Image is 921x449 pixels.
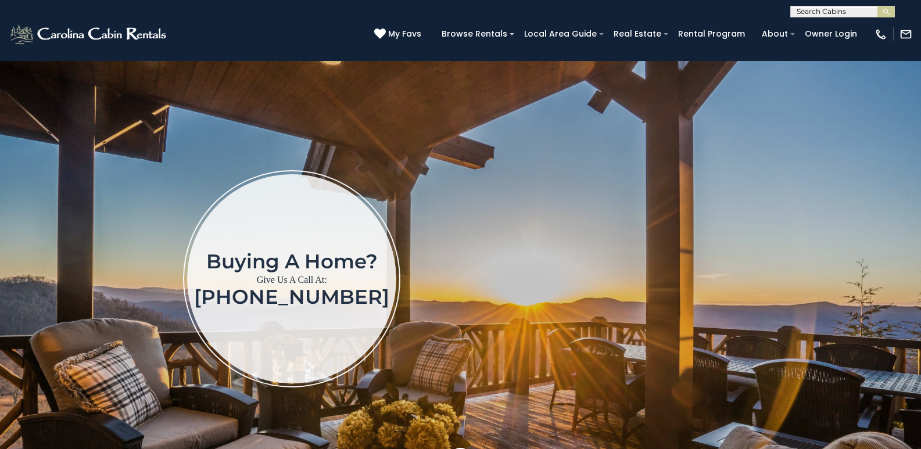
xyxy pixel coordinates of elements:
[194,251,389,272] h1: Buying a home?
[374,28,424,41] a: My Favs
[875,28,887,41] img: phone-regular-white.png
[194,272,389,288] p: Give Us A Call At:
[799,25,863,43] a: Owner Login
[756,25,794,43] a: About
[567,122,904,435] iframe: New Contact Form
[388,28,421,40] span: My Favs
[672,25,751,43] a: Rental Program
[608,25,667,43] a: Real Estate
[900,28,912,41] img: mail-regular-white.png
[194,285,389,309] a: [PHONE_NUMBER]
[518,25,603,43] a: Local Area Guide
[9,23,170,46] img: White-1-2.png
[436,25,513,43] a: Browse Rentals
